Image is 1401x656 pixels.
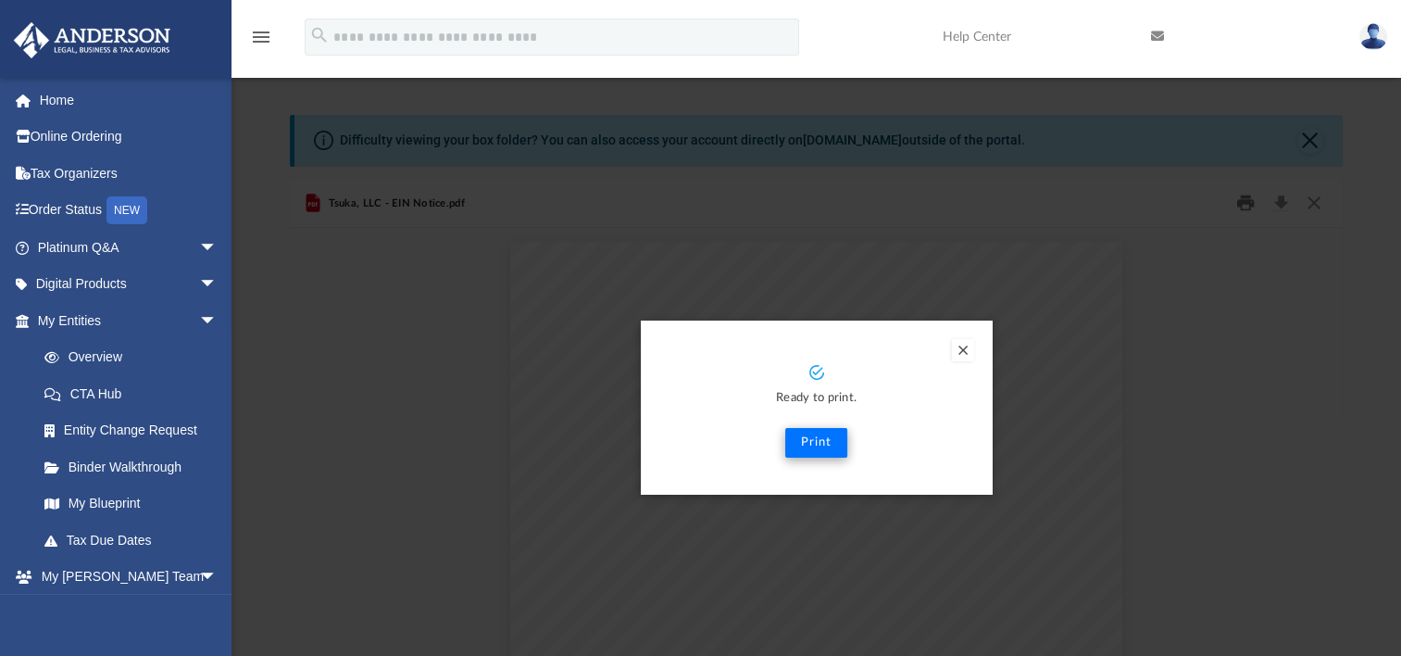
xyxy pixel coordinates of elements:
[199,559,236,597] span: arrow_drop_down
[26,339,245,376] a: Overview
[13,82,245,119] a: Home
[785,428,847,458] button: Print
[199,302,236,340] span: arrow_drop_down
[199,266,236,304] span: arrow_drop_down
[26,412,245,449] a: Entity Change Request
[13,192,245,230] a: Order StatusNEW
[8,22,176,58] img: Anderson Advisors Platinum Portal
[309,25,330,45] i: search
[13,119,245,156] a: Online Ordering
[199,229,236,267] span: arrow_drop_down
[13,302,245,339] a: My Entitiesarrow_drop_down
[250,35,272,48] a: menu
[26,448,245,486] a: Binder Walkthrough
[659,388,974,410] p: Ready to print.
[250,26,272,48] i: menu
[1359,23,1387,50] img: User Pic
[26,522,245,559] a: Tax Due Dates
[13,559,236,596] a: My [PERSON_NAME] Teamarrow_drop_down
[13,229,245,266] a: Platinum Q&Aarrow_drop_down
[26,486,236,523] a: My Blueprint
[13,155,245,192] a: Tax Organizers
[106,196,147,224] div: NEW
[13,266,245,303] a: Digital Productsarrow_drop_down
[26,375,245,412] a: CTA Hub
